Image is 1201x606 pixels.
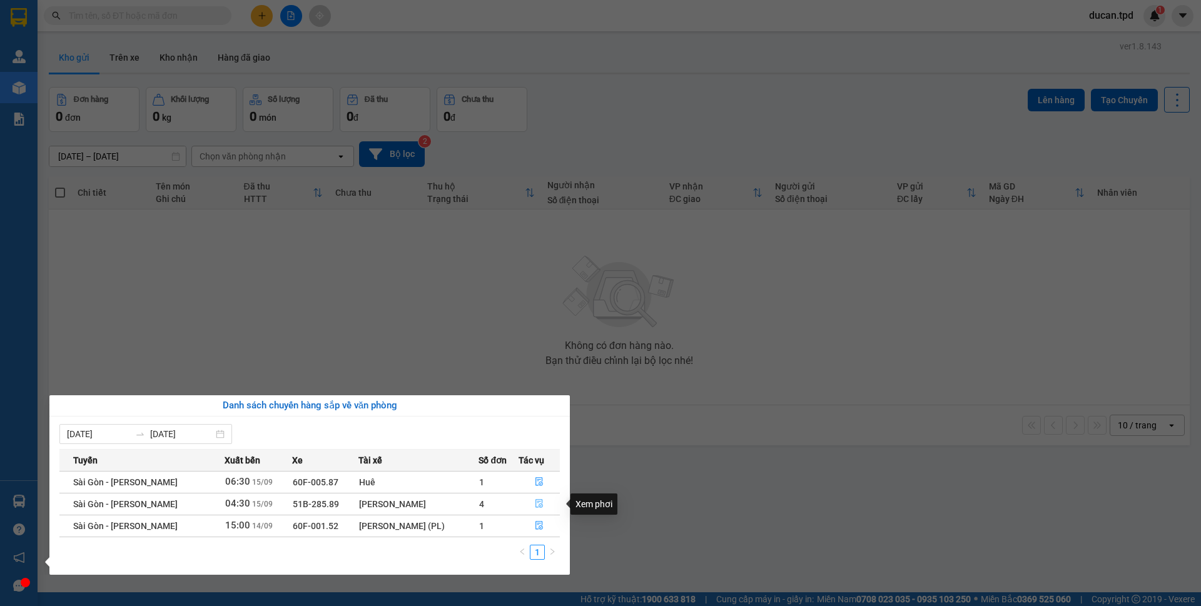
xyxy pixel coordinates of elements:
span: Sài Gòn - [PERSON_NAME] [73,499,178,509]
span: 51B-285.89 [293,499,339,509]
span: 4 [479,499,484,509]
span: to [135,429,145,439]
button: file-done [519,494,560,514]
li: Previous Page [515,545,530,560]
span: 15:00 [225,520,250,531]
span: Tài xế [358,453,382,467]
a: 1 [530,545,544,559]
span: 60F-005.87 [293,477,338,487]
span: Sài Gòn - [PERSON_NAME] [73,477,178,487]
span: 15/09 [252,500,273,508]
input: Đến ngày [150,427,213,441]
button: file-done [519,472,560,492]
span: left [519,548,526,555]
li: Next Page [545,545,560,560]
span: swap-right [135,429,145,439]
div: Danh sách chuyến hàng sắp về văn phòng [59,398,560,413]
span: Tác vụ [519,453,544,467]
span: 06:30 [225,476,250,487]
span: Số đơn [479,453,507,467]
button: right [545,545,560,560]
button: file-done [519,516,560,536]
div: Huê [359,475,479,489]
span: Xuất bến [225,453,260,467]
div: [PERSON_NAME] [359,497,479,511]
span: file-done [535,499,544,509]
span: 1 [479,477,484,487]
div: Xem phơi [570,493,617,515]
input: Từ ngày [67,427,130,441]
span: 15/09 [252,478,273,487]
span: Sài Gòn - [PERSON_NAME] [73,521,178,531]
span: 1 [479,521,484,531]
button: left [515,545,530,560]
span: file-done [535,521,544,531]
li: 1 [530,545,545,560]
div: [PERSON_NAME] (PL) [359,519,479,533]
span: Tuyến [73,453,98,467]
span: right [549,548,556,555]
span: 14/09 [252,522,273,530]
span: 60F-001.52 [293,521,338,531]
span: 04:30 [225,498,250,509]
span: file-done [535,477,544,487]
span: Xe [292,453,303,467]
